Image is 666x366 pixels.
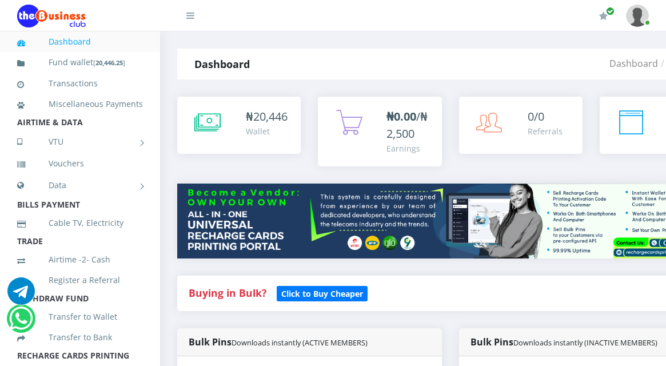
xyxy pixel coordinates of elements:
[246,125,288,137] div: Wallet
[17,246,143,273] a: Airtime -2- Cash
[9,313,33,332] a: Chat for support
[17,150,143,177] a: Vouchers
[528,109,544,124] span: 0/0
[189,336,368,348] strong: Bulk Pins
[17,29,143,55] a: Dashboard
[93,58,125,67] small: [ ]
[281,288,363,299] b: Click to Buy Cheaper
[17,5,86,27] img: Logo
[17,70,143,97] a: Transactions
[17,267,143,293] a: Register a Referral
[386,109,428,141] span: /₦2,500
[17,171,143,200] a: Data
[95,58,123,67] b: 20,446.25
[194,57,250,71] strong: Dashboard
[606,7,615,15] span: Renew/Upgrade Subscription
[177,97,301,154] a: ₦20,446 Wallet
[386,109,416,124] b: ₦0.00
[17,91,143,117] a: Miscellaneous Payments
[246,108,288,125] div: ₦
[17,324,143,351] a: Transfer to Bank
[17,128,143,156] a: VTU
[470,336,657,348] strong: Bulk Pins
[386,142,430,154] div: Earnings
[232,337,368,348] small: Downloads instantly (ACTIVE MEMBERS)
[528,125,563,137] div: Referrals
[513,337,657,348] small: Downloads instantly (INACTIVE MEMBERS)
[7,286,35,305] a: Chat for support
[277,286,368,300] a: Click to Buy Cheaper
[17,304,143,330] a: Transfer to Wallet
[599,11,608,21] i: Renew/Upgrade Subscription
[253,109,288,124] span: 20,446
[459,97,583,154] a: 0/0 Referrals
[609,57,658,70] a: Dashboard
[17,49,143,76] a: Fund wallet[20,446.25]
[626,5,649,27] img: User
[318,97,441,166] a: ₦0.00/₦2,500 Earnings
[17,210,143,236] a: Cable TV, Electricity
[189,286,266,300] strong: Buying in Bulk?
